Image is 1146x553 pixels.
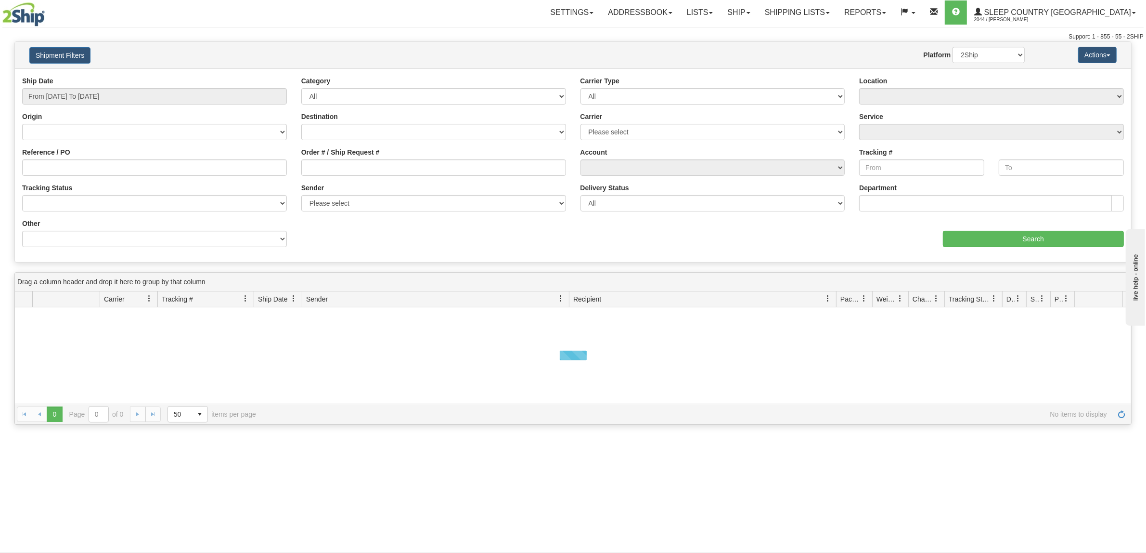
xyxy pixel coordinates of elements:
a: Ship Date filter column settings [285,290,302,307]
a: Reports [837,0,893,25]
span: Recipient [573,294,601,304]
a: Pickup Status filter column settings [1058,290,1074,307]
label: Carrier Type [580,76,619,86]
a: Settings [543,0,601,25]
a: Recipient filter column settings [820,290,836,307]
span: Delivery Status [1006,294,1015,304]
a: Sender filter column settings [553,290,569,307]
span: Sender [306,294,328,304]
span: items per page [167,406,256,422]
label: Carrier [580,112,603,121]
a: Addressbook [601,0,680,25]
a: Shipment Issues filter column settings [1034,290,1050,307]
label: Tracking # [859,147,892,157]
span: 2044 / [PERSON_NAME] [974,15,1046,25]
span: Ship Date [258,294,287,304]
span: Page sizes drop down [167,406,208,422]
span: Page of 0 [69,406,124,422]
span: Weight [876,294,897,304]
label: Tracking Status [22,183,72,193]
span: Page 0 [47,407,62,422]
button: Actions [1078,47,1117,63]
input: To [999,159,1124,176]
button: Shipment Filters [29,47,90,64]
a: Delivery Status filter column settings [1010,290,1026,307]
label: Sender [301,183,324,193]
span: Pickup Status [1055,294,1063,304]
span: Charge [913,294,933,304]
span: Carrier [104,294,125,304]
label: Origin [22,112,42,121]
a: Weight filter column settings [892,290,908,307]
a: Carrier filter column settings [141,290,157,307]
span: Tracking # [162,294,193,304]
label: Other [22,219,40,228]
input: From [859,159,984,176]
a: Tracking Status filter column settings [986,290,1002,307]
div: grid grouping header [15,273,1131,291]
label: Delivery Status [580,183,629,193]
a: Lists [680,0,720,25]
label: Department [859,183,897,193]
a: Packages filter column settings [856,290,872,307]
a: Ship [720,0,757,25]
iframe: chat widget [1124,227,1145,326]
label: Platform [924,50,951,60]
a: Sleep Country [GEOGRAPHIC_DATA] 2044 / [PERSON_NAME] [967,0,1143,25]
span: No items to display [270,410,1107,418]
label: Reference / PO [22,147,70,157]
label: Category [301,76,331,86]
label: Service [859,112,883,121]
div: Support: 1 - 855 - 55 - 2SHIP [2,33,1144,41]
label: Location [859,76,887,86]
a: Tracking # filter column settings [237,290,254,307]
a: Charge filter column settings [928,290,944,307]
label: Account [580,147,607,157]
img: logo2044.jpg [2,2,45,26]
span: Sleep Country [GEOGRAPHIC_DATA] [982,8,1131,16]
a: Refresh [1114,407,1129,422]
label: Ship Date [22,76,53,86]
input: Search [943,231,1124,247]
span: 50 [174,409,186,419]
span: Tracking Status [949,294,991,304]
span: select [192,407,207,422]
a: Shipping lists [758,0,837,25]
label: Order # / Ship Request # [301,147,380,157]
label: Destination [301,112,338,121]
div: live help - online [7,8,89,15]
span: Shipment Issues [1030,294,1039,304]
span: Packages [840,294,861,304]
